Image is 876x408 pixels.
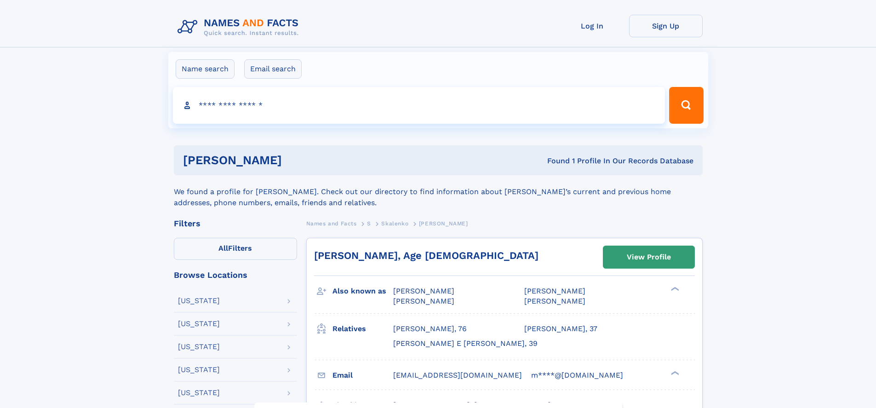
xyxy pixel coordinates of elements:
[178,297,220,305] div: [US_STATE]
[178,366,220,374] div: [US_STATE]
[178,389,220,397] div: [US_STATE]
[669,87,703,124] button: Search Button
[524,324,597,334] a: [PERSON_NAME], 37
[332,283,393,299] h3: Also known as
[381,220,408,227] span: Skalenko
[218,244,228,253] span: All
[603,246,694,268] a: View Profile
[367,218,371,229] a: S
[381,218,408,229] a: Skalenko
[314,250,538,261] a: [PERSON_NAME], Age [DEMOGRAPHIC_DATA]
[669,286,680,292] div: ❯
[174,219,297,228] div: Filters
[419,220,468,227] span: [PERSON_NAME]
[627,247,671,268] div: View Profile
[669,370,680,376] div: ❯
[414,156,693,166] div: Found 1 Profile In Our Records Database
[174,175,703,208] div: We found a profile for [PERSON_NAME]. Check out our directory to find information about [PERSON_N...
[173,87,665,124] input: search input
[555,15,629,37] a: Log In
[367,220,371,227] span: S
[183,155,415,166] h1: [PERSON_NAME]
[524,287,585,295] span: [PERSON_NAME]
[176,59,235,79] label: Name search
[178,320,220,328] div: [US_STATE]
[393,339,538,349] a: [PERSON_NAME] E [PERSON_NAME], 39
[174,238,297,260] label: Filters
[174,271,297,279] div: Browse Locations
[174,15,306,40] img: Logo Names and Facts
[332,368,393,383] h3: Email
[244,59,302,79] label: Email search
[178,343,220,351] div: [US_STATE]
[524,297,585,305] span: [PERSON_NAME]
[393,371,522,379] span: [EMAIL_ADDRESS][DOMAIN_NAME]
[393,287,454,295] span: [PERSON_NAME]
[393,324,467,334] a: [PERSON_NAME], 76
[393,297,454,305] span: [PERSON_NAME]
[332,321,393,337] h3: Relatives
[629,15,703,37] a: Sign Up
[306,218,357,229] a: Names and Facts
